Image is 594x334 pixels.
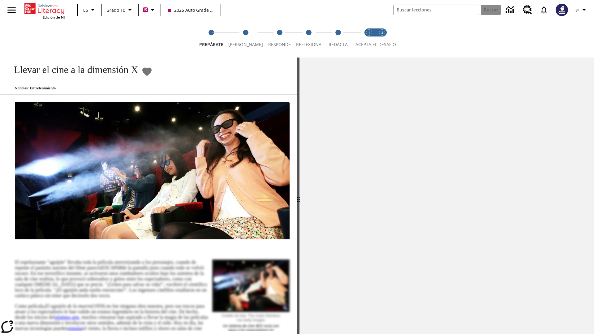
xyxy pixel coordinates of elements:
h1: Llevar el cine a la dimensión X [7,64,138,75]
button: Acepta el desafío lee step 1 of 2 [360,21,378,55]
button: Perfil/Configuración [572,4,592,15]
span: Grado 10 [106,7,125,13]
button: Responde step 3 of 5 [263,21,296,55]
span: Prepárate [199,41,223,47]
p: Noticias: Entretenimiento [7,86,153,91]
span: [PERSON_NAME] [228,41,263,47]
a: Centro de recursos, Se abrirá en una pestaña nueva. [519,2,536,18]
span: ACEPTA EL DESAFÍO [355,41,396,47]
button: Reflexiona step 4 of 5 [291,21,326,55]
span: Responde [268,41,291,47]
button: Grado: Grado 10, Elige un grado [104,4,136,15]
a: Centro de información [502,2,519,19]
button: Lee step 2 of 5 [223,21,268,55]
button: Acepta el desafío contesta step 2 of 2 [373,21,391,55]
button: Lenguaje: ES, Selecciona un idioma [80,4,100,15]
text: 2 [381,31,383,35]
span: B [144,6,147,14]
button: Boost El color de la clase es rojo violeta. Cambiar el color de la clase. [140,4,159,15]
img: El panel situado frente a los asientos rocía con agua nebulizada al feliz público en un cine equi... [15,102,290,239]
span: Edición de NJ [43,15,65,19]
input: Buscar campo [394,5,479,15]
button: Redacta step 5 of 5 [321,21,355,55]
button: Añadir a mis Favoritas - Llevar el cine a la dimensión X [141,66,153,77]
span: Reflexiona [296,41,321,47]
span: Redacta [329,41,348,47]
div: Portada [24,2,65,19]
button: Prepárate step 1 of 5 [194,21,228,55]
div: Pulsa la tecla de intro o la barra espaciadora y luego presiona las flechas de derecha e izquierd... [297,58,299,334]
div: activity [299,58,594,334]
button: Abrir el menú lateral [2,1,21,19]
img: Avatar [556,4,568,16]
span: ES [83,7,88,13]
text: 1 [368,31,370,35]
span: 2025 Auto Grade 10 [168,7,214,13]
span: @ [575,7,579,13]
a: Notificaciones [536,2,552,18]
button: Escoja un nuevo avatar [552,2,572,18]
